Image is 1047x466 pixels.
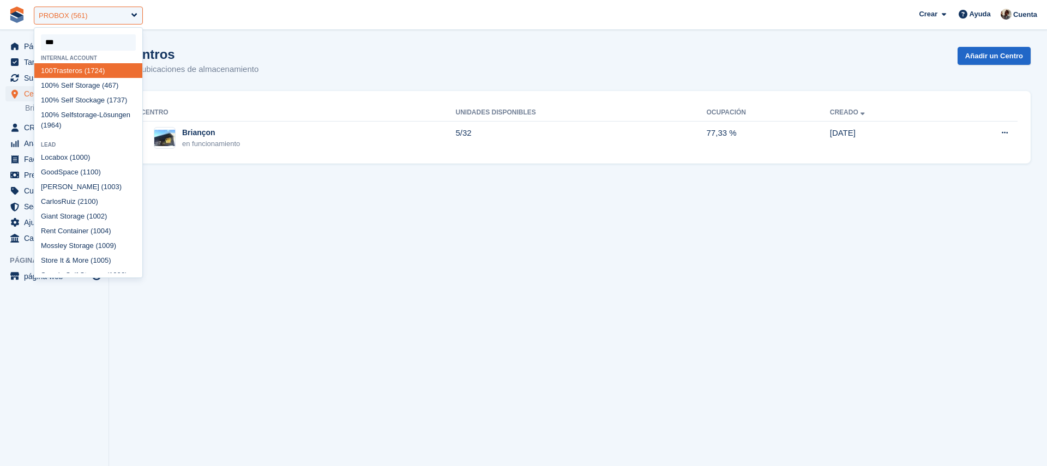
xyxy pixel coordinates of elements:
[34,209,142,223] div: Giant Storage ( 2)
[455,104,706,122] th: Unidades disponibles
[5,86,103,101] a: menu
[125,63,258,76] p: Sus ubicaciones de almacenamiento
[34,268,142,282] div: Sperrin Self Storage ( 6)
[25,103,103,113] a: Briançon
[154,130,175,146] img: Imagen del centro Briançon
[707,121,830,155] td: 77,33 %
[98,241,110,250] span: 100
[34,63,142,78] div: Trasteros (1724)
[1013,9,1037,20] span: Cuenta
[93,256,105,264] span: 100
[24,136,89,151] span: Analítica
[34,107,142,133] div: % Selfstorage-Lösungen (1964)
[104,183,116,191] span: 100
[93,227,105,235] span: 100
[34,179,142,194] div: [PERSON_NAME] ( 3)
[41,111,53,119] span: 100
[5,39,103,54] a: menu
[5,199,103,214] a: menu
[84,197,96,205] span: 100
[34,93,142,107] div: % Self Stockage (1737)
[24,167,89,183] span: Precios
[10,255,109,266] span: Página web
[24,215,89,230] span: Ajustes
[34,150,142,165] div: Locabox ( 0)
[24,55,89,70] span: Tareas
[139,104,455,122] th: Centro
[5,136,103,151] a: menu
[5,231,103,246] a: menu
[970,9,991,20] span: Ayuda
[24,199,89,214] span: Seguro
[125,47,258,62] h1: Centros
[5,269,103,284] a: menú
[5,183,103,198] a: menu
[39,10,88,21] div: PROBOX (561)
[958,47,1031,65] a: Añadir un Centro
[34,238,142,253] div: Mossley Storage ( 9)
[24,269,89,284] span: página web
[109,271,121,279] span: 100
[41,96,53,104] span: 100
[707,104,830,122] th: Ocupación
[5,152,103,167] a: menu
[24,39,89,54] span: Página Principal
[34,78,142,93] div: % Self Storage (467)
[41,66,53,75] span: 100
[34,194,142,209] div: CarlosRuiz (2 )
[24,120,89,135] span: CRM
[72,153,84,161] span: 100
[182,138,240,149] div: en funcionamiento
[830,121,946,155] td: [DATE]
[1001,9,1012,20] img: Patrick Blanc
[5,70,103,86] a: menu
[89,212,101,220] span: 100
[34,55,142,61] div: Internal account
[87,168,99,176] span: 100
[24,231,89,246] span: Capital
[24,183,89,198] span: Cupones
[41,81,53,89] span: 100
[5,167,103,183] a: menu
[34,223,142,238] div: Rent Container ( 4)
[919,9,937,20] span: Crear
[34,165,142,179] div: GoodSpace (1 )
[5,55,103,70] a: menu
[34,253,142,268] div: Store It & More ( 5)
[5,215,103,230] a: menu
[182,127,240,138] div: Briançon
[24,86,89,101] span: Centros
[455,121,706,155] td: 5/32
[24,70,89,86] span: Suscripciones
[24,152,89,167] span: Facturas
[830,108,867,116] a: Creado
[34,142,142,148] div: Lead
[9,7,25,23] img: stora-icon-8386f47178a22dfd0bd8f6a31ec36ba5ce8667c1dd55bd0f319d3a0aa187defe.svg
[5,120,103,135] a: menu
